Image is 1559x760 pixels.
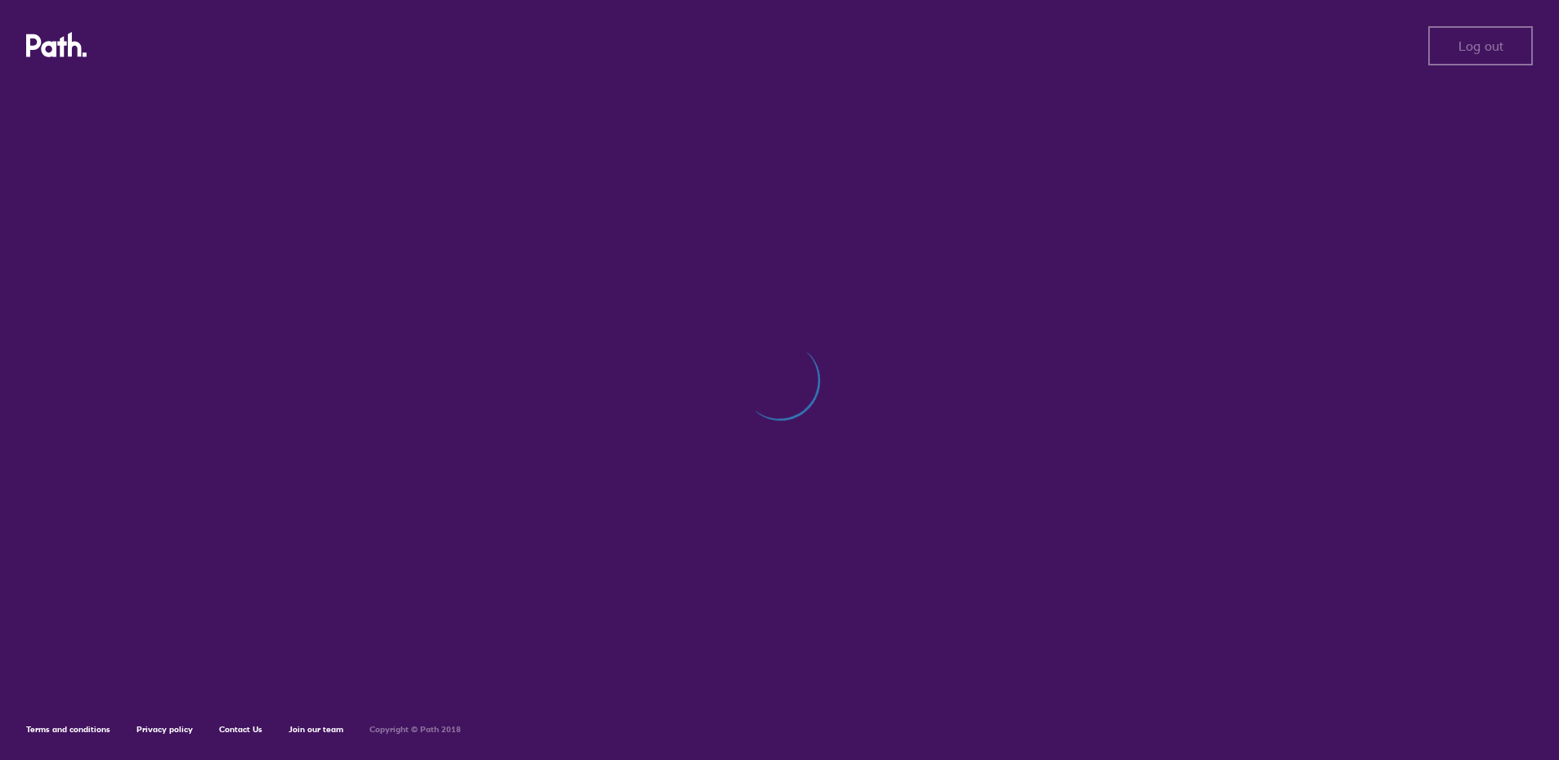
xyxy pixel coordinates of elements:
[289,724,343,735] a: Join our team
[26,724,110,735] a: Terms and conditions
[137,724,193,735] a: Privacy policy
[1458,38,1503,53] span: Log out
[219,724,262,735] a: Contact Us
[1428,26,1533,65] button: Log out
[370,725,461,735] h6: Copyright © Path 2018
